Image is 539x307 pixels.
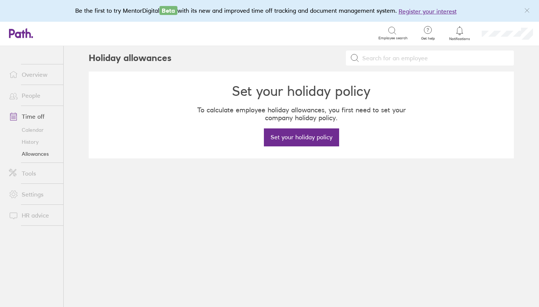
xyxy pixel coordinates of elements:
span: Employee search [378,36,408,40]
a: Notifications [448,25,472,41]
a: People [3,88,63,103]
h2: Set your holiday policy [232,83,371,99]
span: Set your holiday policy [271,134,332,140]
a: Settings [3,187,63,202]
a: Overview [3,67,63,82]
h2: Holiday allowances [89,46,171,70]
a: Calendar [3,124,63,136]
a: Tools [3,166,63,181]
div: Be the first to try MentorDigital with its new and improved time off tracking and document manage... [75,6,464,16]
div: Search [84,30,103,36]
a: History [3,136,63,148]
span: Beta [159,6,177,15]
button: Set your holiday policy [264,128,339,146]
input: Search for an employee [359,51,510,65]
button: Register your interest [399,7,457,16]
span: Get help [416,36,440,41]
a: Time off [3,109,63,124]
a: Allowances [3,148,63,160]
p: To calculate employee holiday allowances, you first need to set your company holiday policy. [192,106,411,122]
a: HR advice [3,208,63,223]
span: Notifications [448,37,472,41]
